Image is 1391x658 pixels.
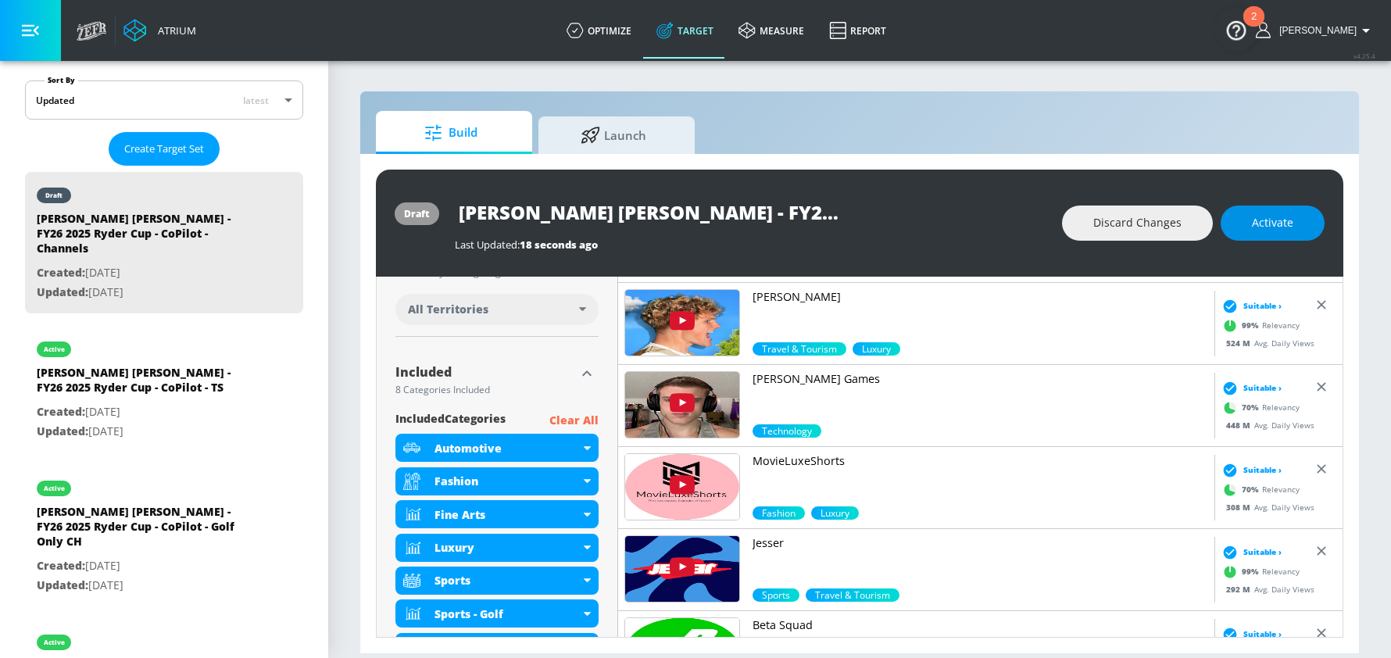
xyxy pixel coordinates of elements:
div: Suitable › [1218,545,1282,560]
p: MovieLuxeShorts [753,453,1208,469]
div: active[PERSON_NAME] [PERSON_NAME] - FY26 2025 Ryder Cup - CoPilot - TSCreated:[DATE]Updated:[DATE] [25,326,303,452]
a: MovieLuxeShorts [753,453,1208,506]
div: 30.0% [806,588,899,602]
span: 448 M [1226,420,1254,431]
div: Automotive [434,441,580,456]
a: Atrium [123,19,196,42]
span: Created: [37,404,85,419]
div: Luxury [434,540,580,555]
div: active[PERSON_NAME] [PERSON_NAME] - FY26 2025 Ryder Cup - CoPilot - Golf Only CHCreated:[DATE]Upd... [25,465,303,606]
span: 292 M [1226,584,1254,595]
button: Activate [1221,206,1325,241]
img: UUxcwb1pqg2BtlR1AWSEX-MA [625,454,739,520]
div: Relevancy [1218,478,1300,502]
div: Included [395,366,575,378]
span: Sports [753,588,799,602]
span: Created: [37,265,85,280]
span: Launch [554,116,673,154]
div: All Territories [395,294,599,325]
p: [DATE] [37,556,256,576]
span: Create Target Set [124,140,204,158]
div: 8 Categories Included [395,385,575,395]
div: active [44,485,65,492]
span: Fashion [753,506,805,520]
img: UUQIUhhcmXsu6cN6n3y9-Pww [625,536,739,602]
span: 70 % [1242,484,1262,495]
span: v 4.25.4 [1353,52,1375,60]
span: included Categories [395,411,506,431]
img: UUeBPTBz1oRnsWsUBnKNNKNw [625,372,739,438]
label: Sort By [45,75,78,85]
span: Discard Changes [1093,213,1182,233]
span: Suitable › [1243,464,1282,476]
div: Suitable › [1218,381,1282,396]
div: 99.0% [753,588,799,602]
button: [PERSON_NAME] [1256,21,1375,40]
span: 308 M [1226,502,1254,513]
div: 70.0% [753,506,805,520]
div: Fine Arts [434,507,580,522]
p: [DATE] [37,263,256,283]
p: [PERSON_NAME] Games [753,371,1208,387]
div: Sports - Golf [395,599,599,628]
span: Suitable › [1243,546,1282,558]
div: Suitable › [1218,627,1282,642]
p: Beta Squad [753,617,1208,633]
a: measure [726,2,817,59]
div: draft[PERSON_NAME] [PERSON_NAME] - FY26 2025 Ryder Cup - CoPilot - ChannelsCreated:[DATE]Updated:... [25,172,303,313]
div: 99.0% [753,342,846,356]
div: Last Updated: [455,238,1046,252]
a: Jesser [753,535,1208,588]
p: Jesser [753,535,1208,551]
span: 99 % [1242,320,1262,331]
div: Updated [36,94,74,107]
div: 70.0% [811,506,859,520]
div: Automotive [395,434,599,462]
div: Luxury [395,534,599,562]
span: Created: [37,558,85,573]
div: Include in your targeting set [395,268,599,277]
div: Relevancy [1218,560,1300,584]
span: login as: sharon.kwong@zefr.com [1273,25,1357,36]
span: Technology [753,424,821,438]
span: Build [392,114,510,152]
div: Avg. Daily Views [1218,584,1314,595]
span: All Territories [408,302,488,317]
a: [PERSON_NAME] [753,289,1208,342]
span: Updated: [37,578,88,592]
div: Fine Arts [395,500,599,528]
span: Luxury [853,342,900,356]
div: Relevancy [1218,314,1300,338]
span: Travel & Tourism [806,588,899,602]
button: Open Resource Center, 2 new notifications [1214,8,1258,52]
div: Relevancy [1218,396,1300,420]
span: latest [243,94,269,107]
a: optimize [554,2,644,59]
div: Atrium [152,23,196,38]
p: [DATE] [37,283,256,302]
span: Suitable › [1243,300,1282,312]
div: [PERSON_NAME] [PERSON_NAME] - FY26 2025 Ryder Cup - CoPilot - Channels [37,211,256,263]
div: Suitable › [1218,299,1282,314]
span: 99 % [1242,566,1262,578]
span: 70 % [1242,402,1262,413]
span: Activate [1252,213,1293,233]
div: 70.0% [753,424,821,438]
p: [DATE] [37,402,256,422]
div: Avg. Daily Views [1218,420,1314,431]
div: Fashion [434,474,580,488]
div: active [44,345,65,353]
span: Suitable › [1243,628,1282,640]
div: [PERSON_NAME] [PERSON_NAME] - FY26 2025 Ryder Cup - CoPilot - TS [37,365,256,402]
a: Report [817,2,899,59]
button: Create Target Set [109,132,220,166]
div: Suitable › [1218,463,1282,478]
span: Travel & Tourism [753,342,846,356]
a: [PERSON_NAME] Games [753,371,1208,424]
p: [DATE] [37,576,256,595]
span: 18 seconds ago [520,238,598,252]
div: Avg. Daily Views [1218,502,1314,513]
p: Clear All [549,411,599,431]
div: Fashion [395,467,599,495]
